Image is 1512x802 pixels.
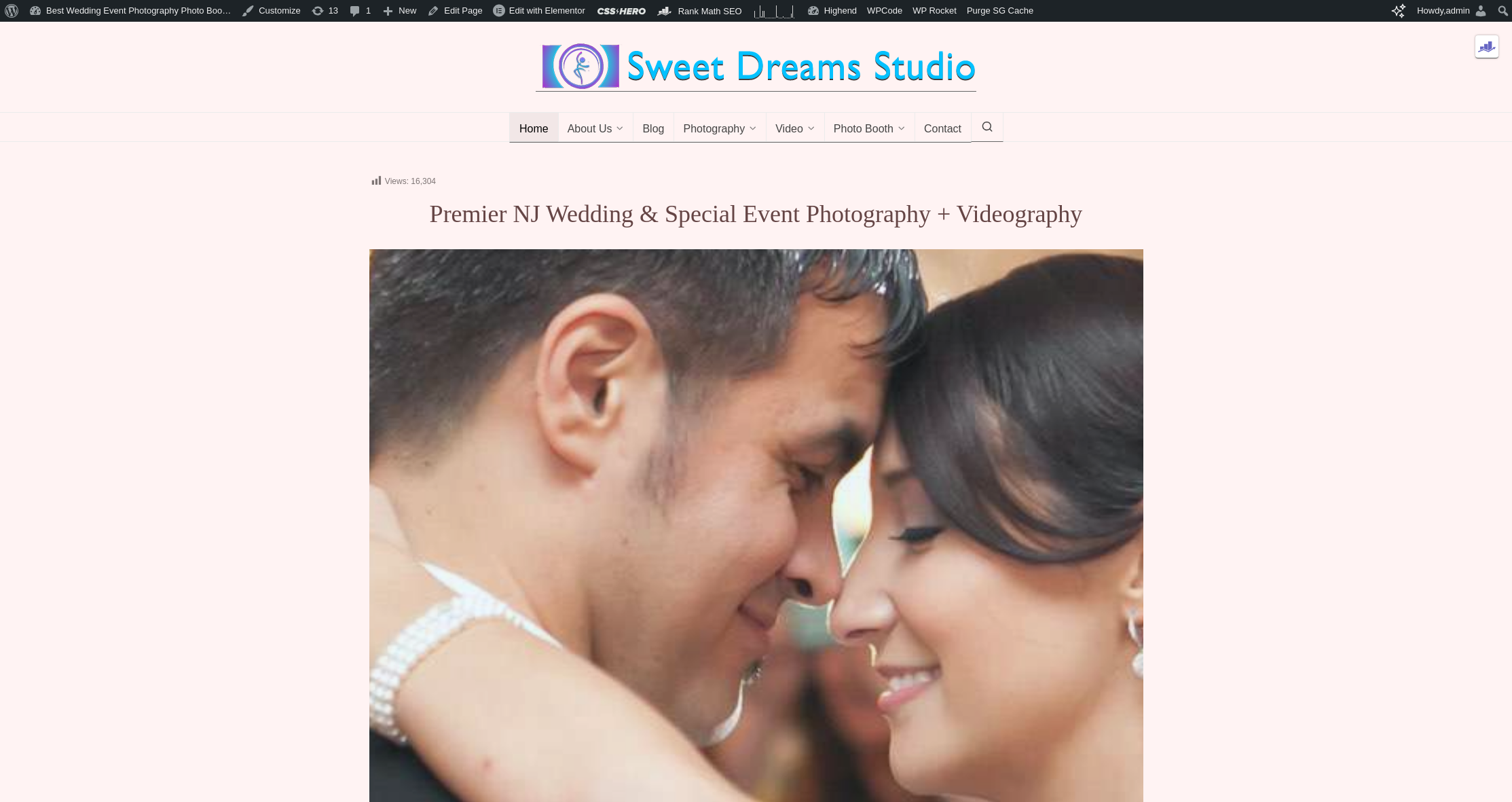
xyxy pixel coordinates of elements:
[558,113,634,143] a: About Us
[536,42,976,91] img: Best Wedding Event Photography Photo Booth Videography NJ NY
[775,123,803,136] span: Video
[411,177,436,186] span: 16,304
[824,113,915,143] a: Photo Booth
[509,5,585,16] span: Edit with Elementor
[430,200,1083,227] span: Premier NJ Wedding & Special Event Photography + Videography
[568,123,612,136] span: About Us
[834,123,893,136] span: Photo Booth
[1446,5,1470,16] span: admin
[762,11,763,18] span: 3 post views
[915,113,972,143] a: Contact
[509,113,559,143] a: Home
[776,5,777,18] span: 5 post views
[766,113,825,143] a: Video
[633,113,674,143] a: Blog
[519,123,549,136] span: Home
[792,5,793,18] span: 5 post views
[385,177,409,186] span: Views:
[791,14,792,18] span: 2 post views
[761,16,762,18] span: 1 post view
[678,6,742,16] span: Rank Math SEO
[674,113,767,143] a: Photography
[642,123,664,136] span: Blog
[777,16,778,18] span: 1 post view
[683,123,745,136] span: Photography
[754,11,755,18] span: 3 post views
[924,123,961,136] span: Contact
